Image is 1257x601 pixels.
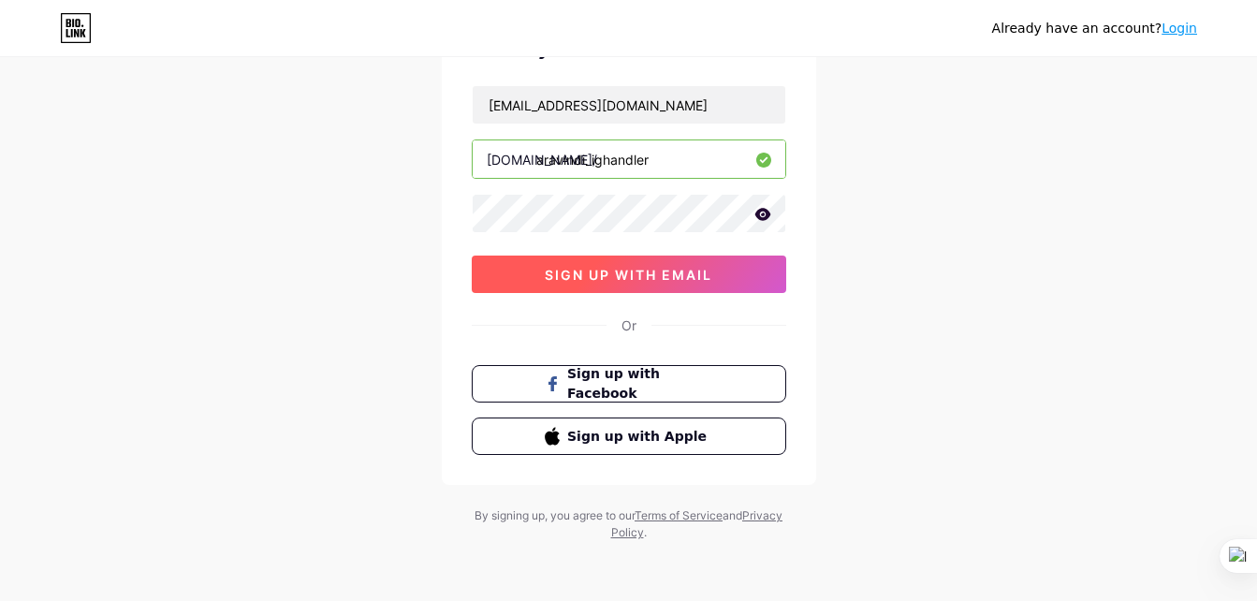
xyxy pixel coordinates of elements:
[1162,21,1197,36] a: Login
[635,508,723,522] a: Terms of Service
[545,267,712,283] span: sign up with email
[567,364,712,403] span: Sign up with Facebook
[473,86,785,124] input: Email
[472,256,786,293] button: sign up with email
[992,19,1197,38] div: Already have an account?
[472,418,786,455] button: Sign up with Apple
[473,140,785,178] input: username
[621,315,636,335] div: Or
[472,365,786,403] button: Sign up with Facebook
[487,150,597,169] div: [DOMAIN_NAME]/
[470,507,788,541] div: By signing up, you agree to our and .
[567,427,712,447] span: Sign up with Apple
